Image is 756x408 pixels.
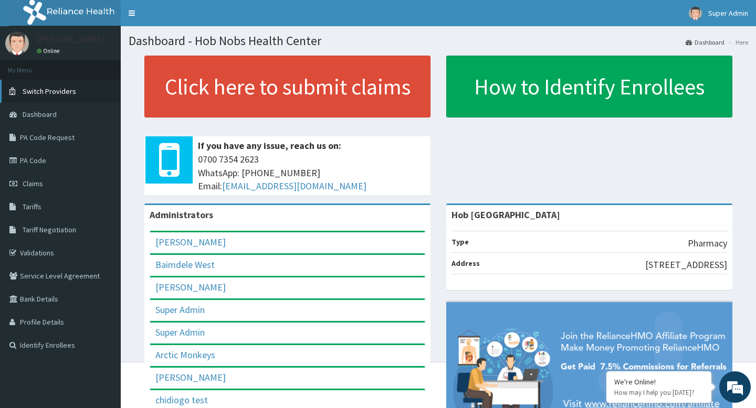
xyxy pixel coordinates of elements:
a: [EMAIL_ADDRESS][DOMAIN_NAME] [222,180,366,192]
div: We're Online! [614,377,703,386]
span: Claims [23,179,43,188]
span: Tariffs [23,202,41,211]
a: Dashboard [686,38,724,47]
img: User Image [689,7,702,20]
a: Super Admin [155,304,205,316]
a: Arctic Monkeys [155,349,215,361]
a: Online [37,47,62,55]
a: Click here to submit claims [144,56,430,117]
a: chidiogo test [155,394,208,406]
a: Super Admin [155,326,205,338]
p: How may I help you today? [614,388,703,397]
p: [STREET_ADDRESS] [645,258,727,272]
h1: Dashboard - Hob Nobs Health Center [129,34,748,48]
b: Administrators [150,209,213,221]
img: User Image [5,31,29,55]
strong: Hob [GEOGRAPHIC_DATA] [451,209,560,221]
span: Tariff Negotiation [23,225,76,234]
a: [PERSON_NAME] [155,236,226,248]
b: Address [451,259,480,268]
p: [PERSON_NAME] [37,34,106,44]
span: Super Admin [708,8,748,18]
b: Type [451,237,469,246]
a: [PERSON_NAME] [155,371,226,383]
b: If you have any issue, reach us on: [198,139,341,152]
span: Dashboard [23,110,57,119]
a: How to Identify Enrollees [446,56,732,117]
span: 0700 7354 2623 WhatsApp: [PHONE_NUMBER] Email: [198,153,425,193]
a: [PERSON_NAME] [155,281,226,293]
a: Baimdele West [155,259,215,271]
li: Here [726,38,748,47]
p: Pharmacy [688,237,727,250]
span: Switch Providers [23,87,76,96]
